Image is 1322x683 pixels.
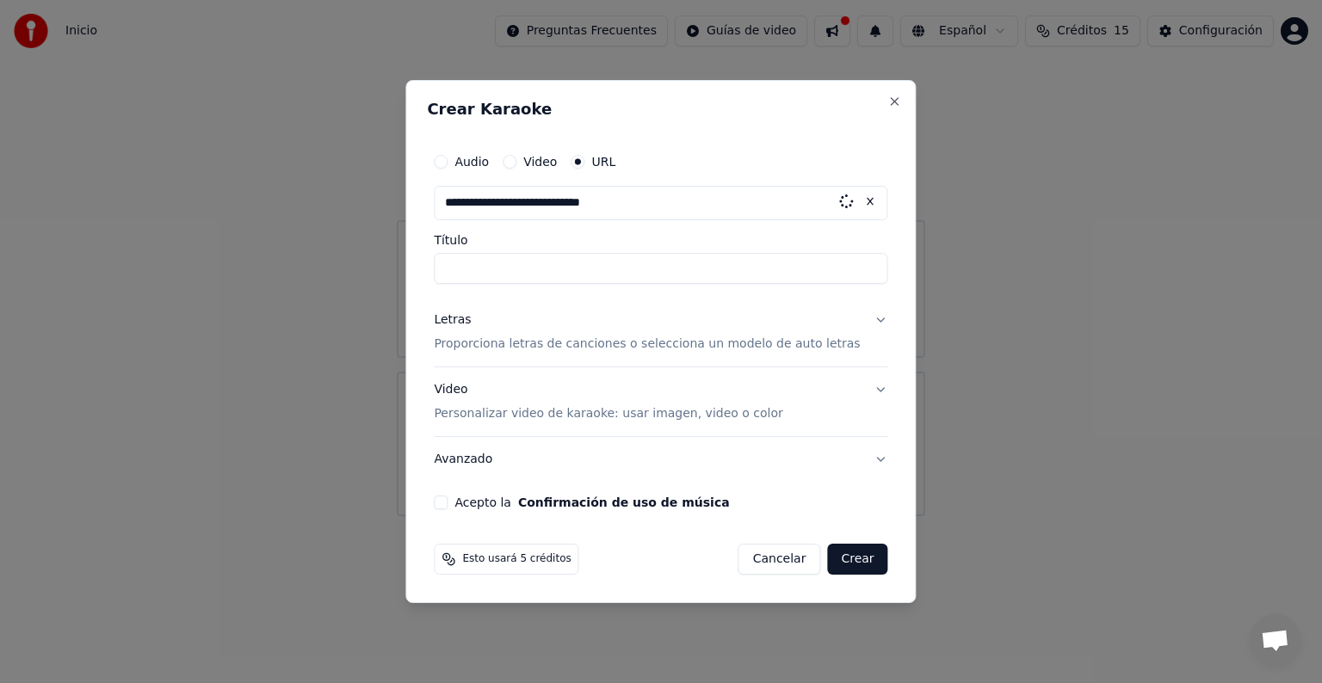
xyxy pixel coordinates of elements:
button: Cancelar [738,544,821,575]
div: Video [434,381,782,422]
p: Proporciona letras de canciones o selecciona un modelo de auto letras [434,335,860,353]
label: Video [523,156,557,168]
label: URL [591,156,615,168]
span: Esto usará 5 créditos [462,552,571,566]
button: VideoPersonalizar video de karaoke: usar imagen, video o color [434,367,887,436]
button: LetrasProporciona letras de canciones o selecciona un modelo de auto letras [434,298,887,366]
button: Crear [827,544,887,575]
p: Personalizar video de karaoke: usar imagen, video o color [434,405,782,422]
label: Acepto la [454,496,729,508]
h2: Crear Karaoke [427,102,894,117]
div: Letras [434,311,471,329]
button: Acepto la [518,496,730,508]
label: Audio [454,156,489,168]
button: Avanzado [434,437,887,482]
label: Título [434,234,887,246]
